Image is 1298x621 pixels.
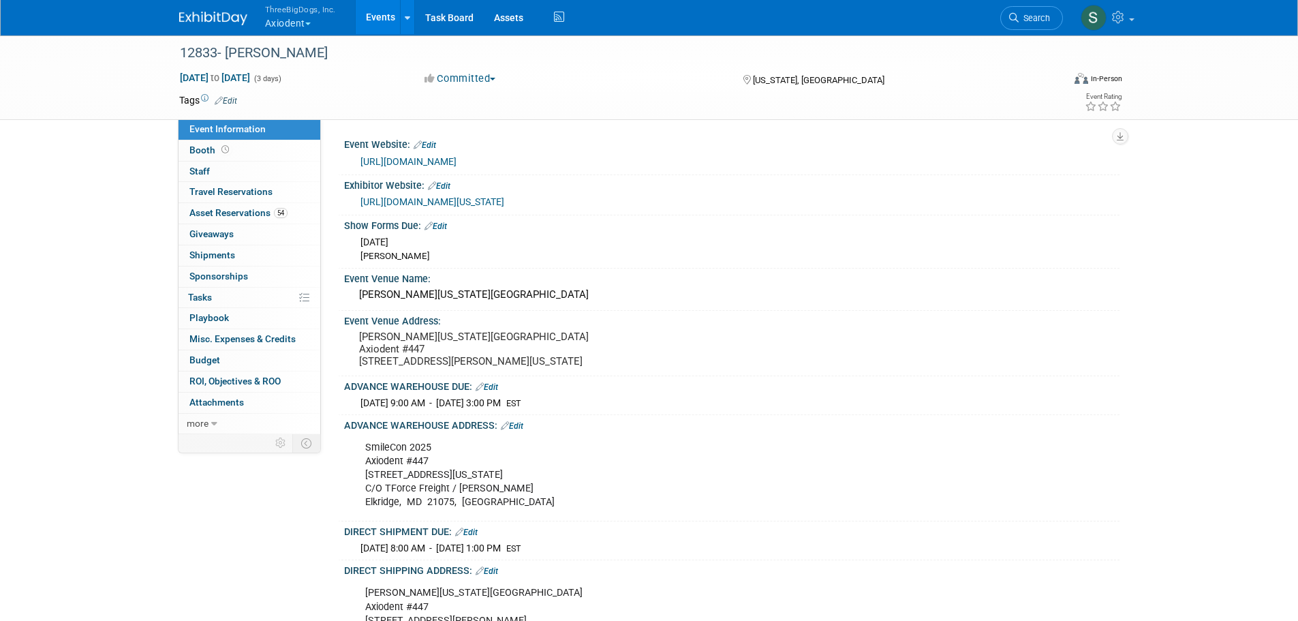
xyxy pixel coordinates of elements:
span: Shipments [189,249,235,260]
div: DIRECT SHIPMENT DUE: [344,521,1119,539]
a: Edit [215,96,237,106]
span: (3 days) [253,74,281,83]
td: Toggle Event Tabs [292,434,320,452]
span: [DATE] [360,237,388,247]
div: [PERSON_NAME][US_STATE][GEOGRAPHIC_DATA] [354,284,1109,305]
span: Misc. Expenses & Credits [189,333,296,344]
span: Staff [189,166,210,177]
a: more [179,414,320,434]
a: [URL][DOMAIN_NAME] [360,156,457,167]
img: Format-Inperson.png [1075,73,1088,84]
a: Shipments [179,245,320,266]
span: Playbook [189,312,229,323]
a: Giveaways [179,224,320,245]
span: Booth [189,145,232,155]
span: 54 [274,208,288,218]
a: Misc. Expenses & Credits [179,329,320,350]
span: Event Information [189,123,266,134]
a: Staff [179,162,320,182]
span: ROI, Objectives & ROO [189,376,281,387]
div: Event Format [983,71,1123,91]
a: Attachments [179,393,320,413]
span: [DATE] 9:00 AM - [DATE] 3:00 PM [360,397,501,408]
span: EST [506,398,521,408]
span: ThreeBigDogs, Inc. [265,2,336,16]
span: Booth not reserved yet [219,145,232,155]
a: Sponsorships [179,267,320,287]
div: Event Venue Address: [344,311,1119,328]
span: Tasks [188,292,212,303]
div: SmileCon 2025 Axiodent #447 [STREET_ADDRESS][US_STATE] C/O TForce Freight / [PERSON_NAME] Elkridg... [356,434,970,516]
span: Sponsorships [189,271,248,282]
span: [DATE] [DATE] [179,72,251,84]
span: [US_STATE], [GEOGRAPHIC_DATA] [753,75,884,85]
span: Budget [189,354,220,365]
td: Tags [179,93,237,107]
a: Edit [476,382,498,392]
a: ROI, Objectives & ROO [179,372,320,392]
div: In-Person [1090,74,1122,84]
td: Personalize Event Tab Strip [269,434,293,452]
a: Playbook [179,308,320,329]
div: ADVANCE WAREHOUSE ADDRESS: [344,415,1119,433]
a: Edit [476,566,498,576]
div: Event Rating [1085,93,1122,100]
a: Event Information [179,119,320,140]
span: EST [506,543,521,554]
a: Search [1000,6,1063,30]
a: Asset Reservations54 [179,203,320,224]
a: Edit [414,140,436,150]
a: Edit [424,222,447,231]
span: more [187,418,208,429]
div: Event Venue Name: [344,269,1119,286]
a: Travel Reservations [179,182,320,202]
a: Edit [455,528,478,537]
a: Budget [179,350,320,371]
span: Search [1019,13,1050,23]
span: Attachments [189,397,244,408]
a: Tasks [179,288,320,308]
a: Edit [501,421,523,431]
div: Show Forms Due: [344,215,1119,233]
img: Sam Murphy [1081,5,1107,31]
span: Giveaways [189,228,234,239]
img: ExhibitDay [179,12,247,25]
pre: [PERSON_NAME][US_STATE][GEOGRAPHIC_DATA] Axiodent #447 [STREET_ADDRESS][PERSON_NAME][US_STATE] [359,331,652,367]
div: 12833- [PERSON_NAME] [175,41,1042,65]
div: ADVANCE WAREHOUSE DUE: [344,376,1119,394]
div: Exhibitor Website: [344,175,1119,193]
div: Event Website: [344,134,1119,152]
span: Asset Reservations [189,207,288,218]
a: [URL][DOMAIN_NAME][US_STATE] [360,196,504,207]
span: to [208,72,221,83]
span: [DATE] 8:00 AM - [DATE] 1:00 PM [360,543,501,554]
div: [PERSON_NAME] [360,250,1109,263]
a: Edit [428,181,450,191]
span: Travel Reservations [189,186,273,197]
button: Committed [420,72,501,86]
div: DIRECT SHIPPING ADDRESS: [344,560,1119,578]
a: Booth [179,140,320,161]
